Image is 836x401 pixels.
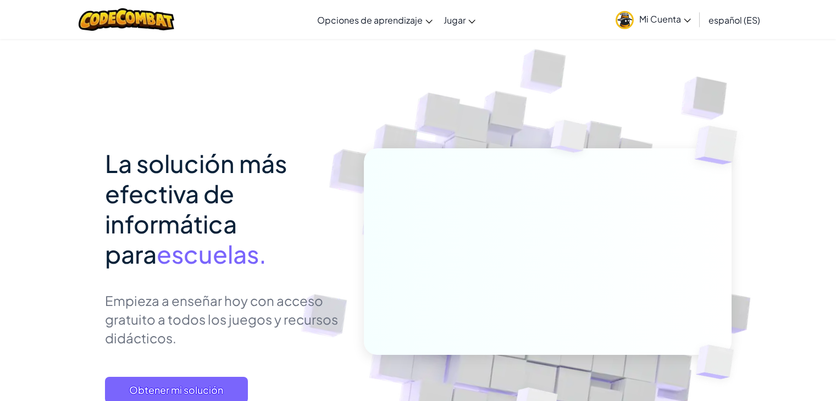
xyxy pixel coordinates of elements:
font: Mi Cuenta [639,13,681,25]
a: español (ES) [703,5,766,35]
font: español (ES) [708,14,760,26]
img: Cubos superpuestos [673,99,768,192]
font: Jugar [444,14,466,26]
font: Opciones de aprendizaje [317,14,423,26]
a: Mi Cuenta [610,2,696,37]
font: Obtener mi solución [129,383,223,396]
font: Empieza a enseñar hoy con acceso gratuito a todos los juegos y recursos didácticos. [105,292,338,346]
img: avatar [616,11,634,29]
font: escuelas. [157,238,267,269]
img: Cubos superpuestos [530,98,609,180]
img: Logotipo de CodeCombat [79,8,175,31]
font: La solución más efectiva de informática para [105,148,287,269]
a: Opciones de aprendizaje [312,5,438,35]
a: Jugar [438,5,481,35]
